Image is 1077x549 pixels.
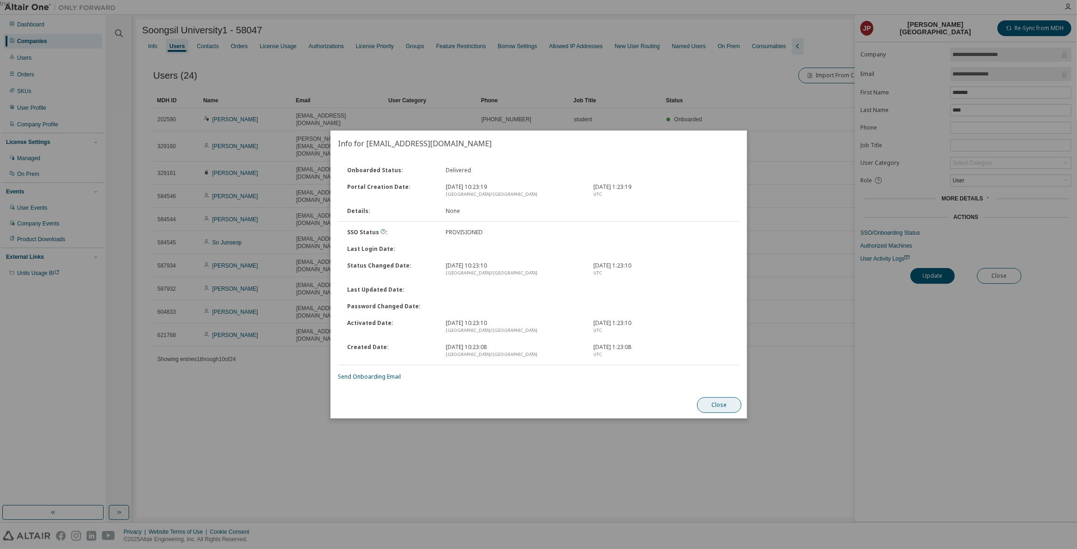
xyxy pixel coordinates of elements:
div: Password Changed Date : [342,303,440,310]
div: UTC [593,191,730,198]
div: Last Updated Date : [342,286,440,293]
div: [GEOGRAPHIC_DATA]/[GEOGRAPHIC_DATA] [446,191,583,198]
div: [DATE] 1:23:10 [588,319,736,334]
div: None [440,207,588,215]
div: Created Date : [342,343,440,358]
a: Send Onboarding Email [338,373,401,381]
div: SSO Status : [342,229,440,236]
div: [DATE] 1:23:10 [588,262,736,277]
div: [GEOGRAPHIC_DATA]/[GEOGRAPHIC_DATA] [446,327,583,334]
div: [DATE] 1:23:08 [588,343,736,358]
div: [DATE] 10:23:10 [440,262,588,277]
div: [GEOGRAPHIC_DATA]/[GEOGRAPHIC_DATA] [446,351,583,358]
div: [DATE] 1:23:19 [588,183,736,198]
div: Details : [342,207,440,215]
h2: Info for [EMAIL_ADDRESS][DOMAIN_NAME] [330,131,747,156]
div: Delivered [440,167,588,174]
div: Activated Date : [342,319,440,334]
div: [DATE] 10:23:19 [440,183,588,198]
div: Portal Creation Date : [342,183,440,198]
div: [DATE] 10:23:08 [440,343,588,358]
div: [DATE] 10:23:10 [440,319,588,334]
div: Last Login Date : [342,245,440,253]
div: UTC [593,351,730,358]
div: Status Changed Date : [342,262,440,277]
div: [GEOGRAPHIC_DATA]/[GEOGRAPHIC_DATA] [446,269,583,277]
div: UTC [593,269,730,277]
div: UTC [593,327,730,334]
div: PROVISIONED [440,229,588,236]
div: Onboarded Status : [342,167,440,174]
button: Close [697,397,741,413]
